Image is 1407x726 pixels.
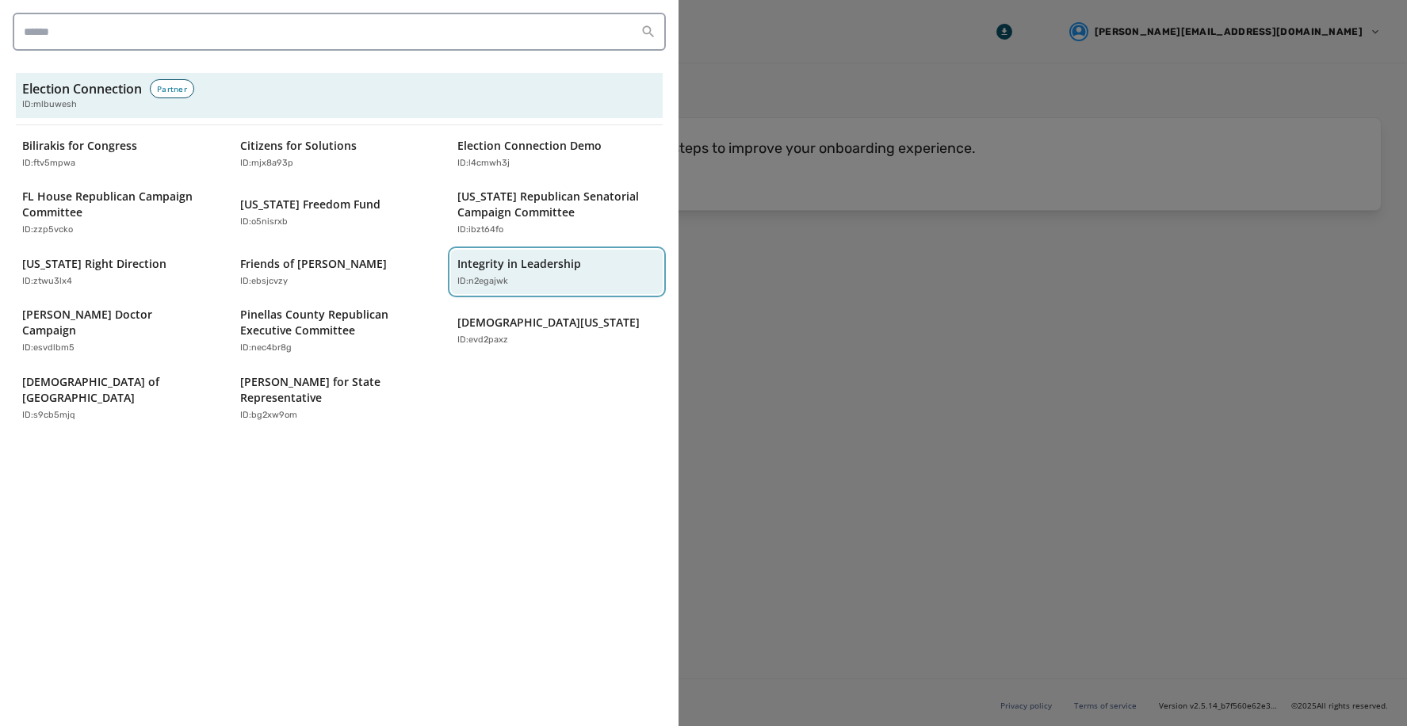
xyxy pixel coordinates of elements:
[240,275,288,288] p: ID: ebsjcvzy
[457,315,640,331] p: [DEMOGRAPHIC_DATA][US_STATE]
[234,300,445,361] button: Pinellas County Republican Executive CommitteeID:nec4br8g
[16,250,227,295] button: [US_STATE] Right DirectionID:ztwu3lx4
[16,132,227,177] button: Bilirakis for CongressID:ftv5mpwa
[240,307,423,338] p: Pinellas County Republican Executive Committee
[457,224,503,237] p: ID: ibzt64fo
[22,275,72,288] p: ID: ztwu3lx4
[22,79,142,98] h3: Election Connection
[240,342,292,355] p: ID: nec4br8g
[150,79,194,98] div: Partner
[234,182,445,243] button: [US_STATE] Freedom FundID:o5nisrxb
[22,409,75,422] p: ID: s9cb5mjq
[16,300,227,361] button: [PERSON_NAME] Doctor CampaignID:esvdlbm5
[457,334,508,347] p: ID: evd2paxz
[240,216,288,229] p: ID: o5nisrxb
[457,138,602,154] p: Election Connection Demo
[451,182,663,243] button: [US_STATE] Republican Senatorial Campaign CommitteeID:ibzt64fo
[451,250,663,295] button: Integrity in LeadershipID:n2egajwk
[16,182,227,243] button: FL House Republican Campaign CommitteeID:zzp5vcko
[22,342,75,355] p: ID: esvdlbm5
[240,374,423,406] p: [PERSON_NAME] for State Representative
[234,250,445,295] button: Friends of [PERSON_NAME]ID:ebsjcvzy
[22,307,205,338] p: [PERSON_NAME] Doctor Campaign
[457,189,640,220] p: [US_STATE] Republican Senatorial Campaign Committee
[240,409,297,422] p: ID: bg2xw9om
[22,98,77,112] span: ID: mlbuwesh
[22,189,205,220] p: FL House Republican Campaign Committee
[457,256,581,272] p: Integrity in Leadership
[22,138,137,154] p: Bilirakis for Congress
[240,256,387,272] p: Friends of [PERSON_NAME]
[457,157,510,170] p: ID: l4cmwh3j
[234,368,445,429] button: [PERSON_NAME] for State RepresentativeID:bg2xw9om
[16,73,663,118] button: Election ConnectionPartnerID:mlbuwesh
[240,157,293,170] p: ID: mjx8a93p
[22,256,166,272] p: [US_STATE] Right Direction
[457,275,508,288] p: ID: n2egajwk
[451,132,663,177] button: Election Connection DemoID:l4cmwh3j
[234,132,445,177] button: Citizens for SolutionsID:mjx8a93p
[22,157,75,170] p: ID: ftv5mpwa
[22,224,73,237] p: ID: zzp5vcko
[16,368,227,429] button: [DEMOGRAPHIC_DATA] of [GEOGRAPHIC_DATA]ID:s9cb5mjq
[451,300,663,361] button: [DEMOGRAPHIC_DATA][US_STATE]ID:evd2paxz
[22,374,205,406] p: [DEMOGRAPHIC_DATA] of [GEOGRAPHIC_DATA]
[240,138,357,154] p: Citizens for Solutions
[240,197,380,212] p: [US_STATE] Freedom Fund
